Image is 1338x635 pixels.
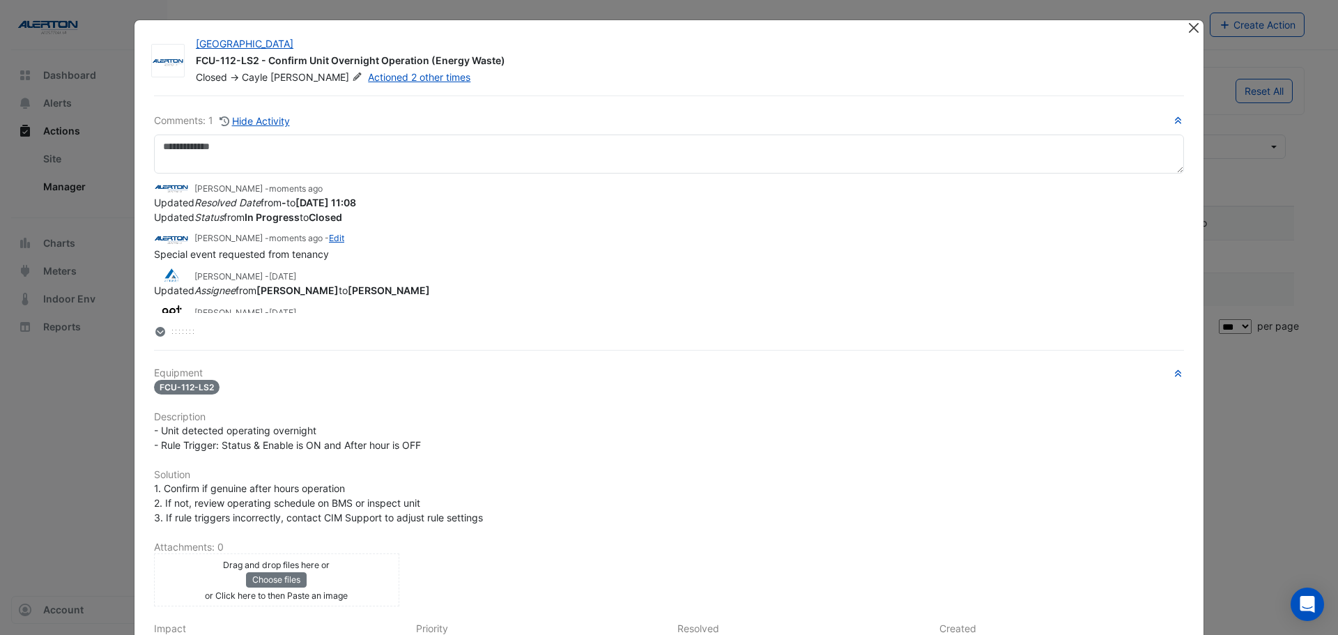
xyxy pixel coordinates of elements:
[154,411,1184,423] h6: Description
[154,268,189,283] img: Airmaster Australia
[154,211,342,223] span: Updated from to
[205,590,348,601] small: or Click here to then Paste an image
[154,327,167,337] fa-layers: More
[194,307,296,319] small: [PERSON_NAME] -
[295,197,356,208] strong: 2025-08-11 11:08:35
[329,233,344,243] a: Edit
[196,38,293,49] a: [GEOGRAPHIC_DATA]
[194,183,323,195] small: [PERSON_NAME] -
[194,270,296,283] small: [PERSON_NAME] -
[282,197,286,208] strong: -
[154,482,483,523] span: 1. Confirm if genuine after hours operation 2. If not, review operating schedule on BMS or inspec...
[154,284,430,296] span: Updated from to
[194,284,236,296] em: Assignee
[154,424,421,451] span: - Unit detected operating overnight - Rule Trigger: Status & Enable is ON and After hour is OFF
[219,113,291,129] button: Hide Activity
[194,232,344,245] small: [PERSON_NAME] - -
[154,542,1184,553] h6: Attachments: 0
[154,180,189,195] img: Alerton
[246,572,307,588] button: Choose files
[677,623,923,635] h6: Resolved
[348,284,430,296] strong: [PERSON_NAME]
[154,623,399,635] h6: Impact
[245,211,300,223] strong: In Progress
[416,623,661,635] h6: Priority
[194,211,224,223] em: Status
[269,307,296,318] span: 2025-08-06 08:32:27
[154,469,1184,481] h6: Solution
[196,71,227,83] span: Closed
[309,211,342,223] strong: Closed
[270,70,365,84] span: [PERSON_NAME]
[368,71,470,83] a: Actioned 2 other times
[154,367,1184,379] h6: Equipment
[154,304,189,319] img: GPT Retail
[939,623,1185,635] h6: Created
[269,271,296,282] span: 2025-08-07 13:22:13
[223,560,330,570] small: Drag and drop files here or
[269,233,323,243] span: 2025-08-11 11:08:33
[154,231,189,246] img: Alerton
[196,54,1170,70] div: FCU-112-LS2 - Confirm Unit Overnight Operation (Energy Waste)
[194,197,261,208] em: Resolved Date
[152,54,184,68] img: Alerton
[1291,588,1324,621] div: Open Intercom Messenger
[256,284,339,296] strong: [PERSON_NAME]
[269,183,323,194] span: 2025-08-11 11:08:35
[154,248,329,260] span: Special event requested from tenancy
[230,71,239,83] span: ->
[1186,20,1201,35] button: Close
[242,71,268,83] span: Cayle
[154,113,291,129] div: Comments: 1
[154,197,356,208] span: Updated from to
[154,380,220,395] span: FCU-112-LS2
